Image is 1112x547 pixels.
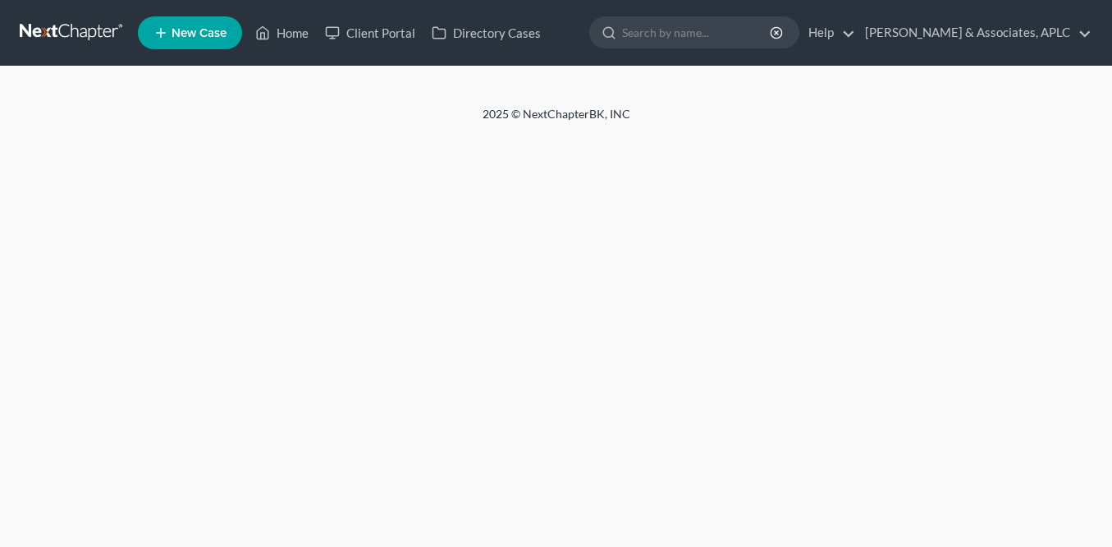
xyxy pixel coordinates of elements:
[247,18,317,48] a: Home
[317,18,423,48] a: Client Portal
[800,18,855,48] a: Help
[423,18,549,48] a: Directory Cases
[172,27,227,39] span: New Case
[89,106,1024,136] div: 2025 © NextChapterBK, INC
[622,17,772,48] input: Search by name...
[857,18,1091,48] a: [PERSON_NAME] & Associates, APLC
